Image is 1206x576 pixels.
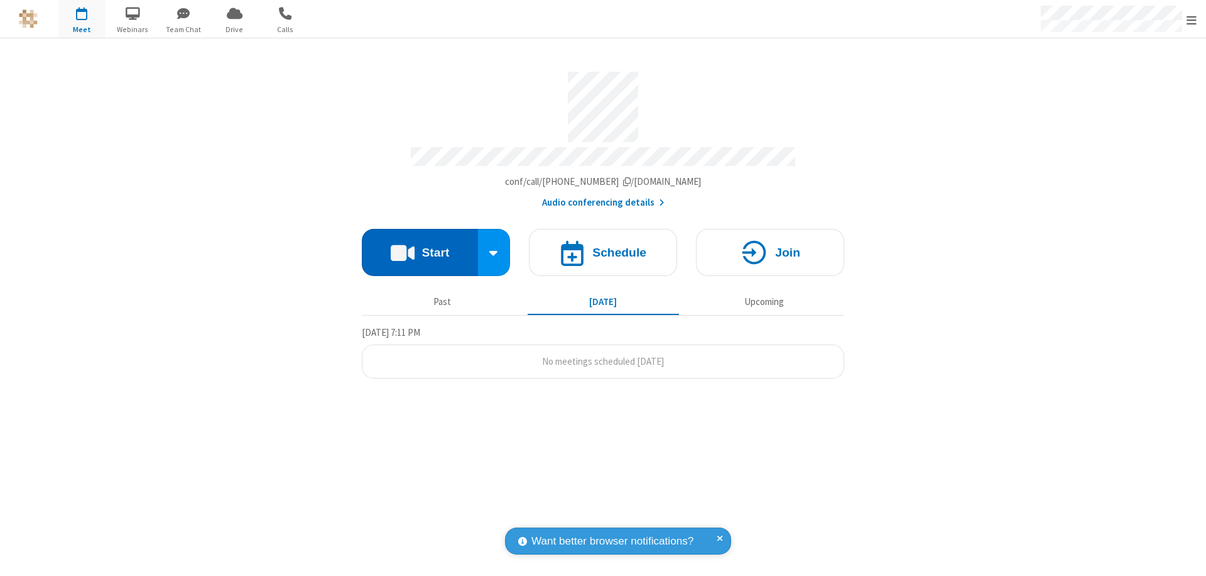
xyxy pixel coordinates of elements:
[775,246,800,258] h4: Join
[362,325,844,379] section: Today's Meetings
[688,290,840,314] button: Upcoming
[211,24,258,35] span: Drive
[109,24,156,35] span: Webinars
[542,355,664,367] span: No meetings scheduled [DATE]
[362,62,844,210] section: Account details
[421,246,449,258] h4: Start
[696,229,844,276] button: Join
[528,290,679,314] button: [DATE]
[160,24,207,35] span: Team Chat
[505,175,702,189] button: Copy my meeting room linkCopy my meeting room link
[362,326,420,338] span: [DATE] 7:11 PM
[362,229,478,276] button: Start
[262,24,309,35] span: Calls
[529,229,677,276] button: Schedule
[478,229,511,276] div: Start conference options
[505,175,702,187] span: Copy my meeting room link
[58,24,106,35] span: Meet
[367,290,518,314] button: Past
[19,9,38,28] img: QA Selenium DO NOT DELETE OR CHANGE
[531,533,693,550] span: Want better browser notifications?
[542,196,665,210] button: Audio conferencing details
[592,246,646,258] h4: Schedule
